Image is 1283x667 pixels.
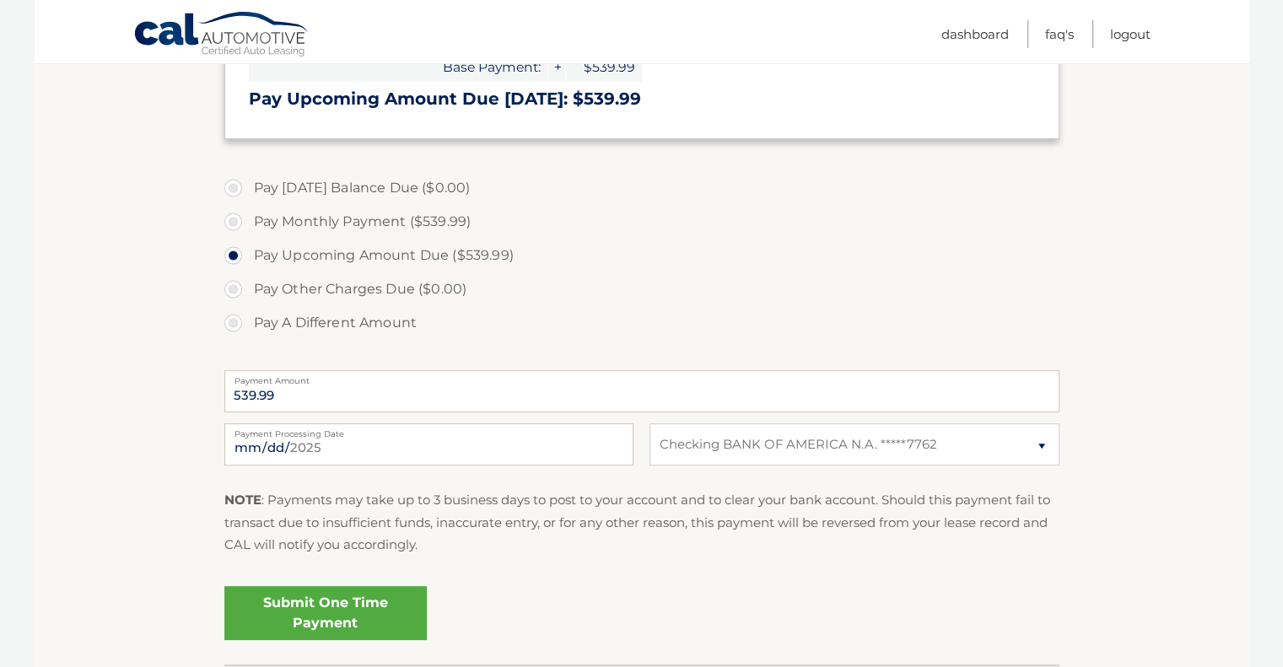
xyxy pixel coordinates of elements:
[224,492,261,508] strong: NOTE
[224,370,1059,384] label: Payment Amount
[224,370,1059,412] input: Payment Amount
[224,272,1059,306] label: Pay Other Charges Due ($0.00)
[224,171,1059,205] label: Pay [DATE] Balance Due ($0.00)
[1110,20,1151,48] a: Logout
[224,489,1059,556] p: : Payments may take up to 3 business days to post to your account and to clear your bank account....
[224,423,633,465] input: Payment Date
[249,52,547,82] span: Base Payment:
[224,306,1059,340] label: Pay A Different Amount
[224,586,427,640] a: Submit One Time Payment
[133,11,310,60] a: Cal Automotive
[224,423,633,437] label: Payment Processing Date
[249,89,1035,110] h3: Pay Upcoming Amount Due [DATE]: $539.99
[1045,20,1074,48] a: FAQ's
[224,239,1059,272] label: Pay Upcoming Amount Due ($539.99)
[941,20,1009,48] a: Dashboard
[224,205,1059,239] label: Pay Monthly Payment ($539.99)
[548,52,565,82] span: +
[566,52,642,82] span: $539.99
